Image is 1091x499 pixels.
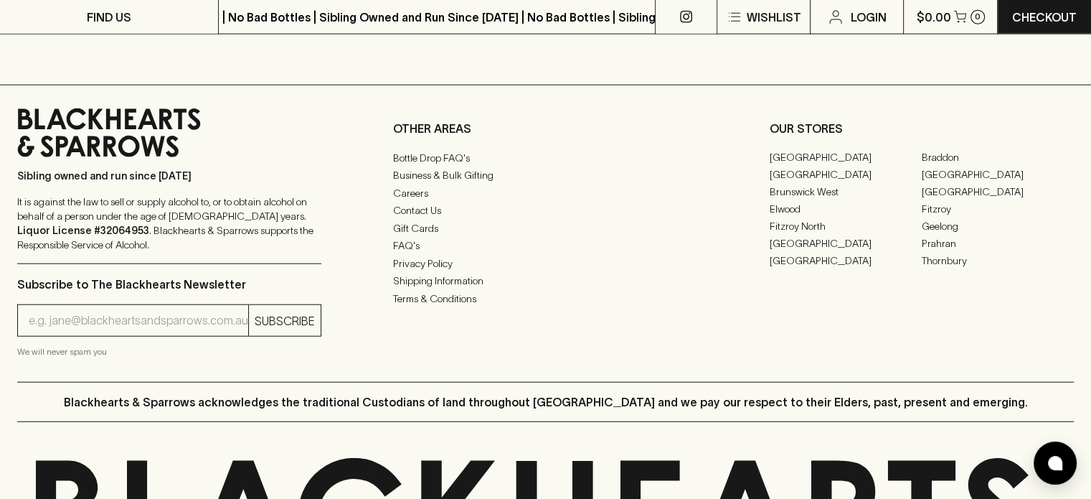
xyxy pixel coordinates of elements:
[393,167,697,184] a: Business & Bulk Gifting
[770,235,922,252] a: [GEOGRAPHIC_DATA]
[922,166,1074,183] a: [GEOGRAPHIC_DATA]
[917,9,951,26] p: $0.00
[17,276,321,293] p: Subscribe to The Blackhearts Newsletter
[64,393,1028,411] p: Blackhearts & Sparrows acknowledges the traditional Custodians of land throughout [GEOGRAPHIC_DAT...
[770,149,922,166] a: [GEOGRAPHIC_DATA]
[1048,456,1062,470] img: bubble-icon
[393,202,697,219] a: Contact Us
[29,309,248,332] input: e.g. jane@blackheartsandsparrows.com.au
[770,218,922,235] a: Fitzroy North
[393,185,697,202] a: Careers
[922,183,1074,200] a: [GEOGRAPHIC_DATA]
[746,9,800,26] p: Wishlist
[770,120,1074,137] p: OUR STORES
[17,345,321,359] p: We will never spam you
[770,166,922,183] a: [GEOGRAPHIC_DATA]
[922,149,1074,166] a: Braddon
[922,252,1074,269] a: Thornbury
[17,225,149,236] strong: Liquor License #32064953
[393,255,697,272] a: Privacy Policy
[87,9,131,26] p: FIND US
[17,195,321,252] p: It is against the law to sell or supply alcohol to, or to obtain alcohol on behalf of a person un...
[17,169,321,183] p: Sibling owned and run since [DATE]
[393,220,697,237] a: Gift Cards
[393,272,697,289] a: Shipping Information
[393,120,697,137] p: OTHER AREAS
[770,252,922,269] a: [GEOGRAPHIC_DATA]
[249,305,321,336] button: SUBSCRIBE
[850,9,886,26] p: Login
[393,149,697,167] a: Bottle Drop FAQ's
[975,13,981,21] p: 0
[393,237,697,254] a: FAQ's
[393,290,697,307] a: Terms & Conditions
[922,200,1074,218] a: Fitzroy
[770,200,922,218] a: Elwood
[255,312,315,330] p: SUBSCRIBE
[770,183,922,200] a: Brunswick West
[1012,9,1077,26] p: Checkout
[922,235,1074,252] a: Prahran
[922,218,1074,235] a: Geelong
